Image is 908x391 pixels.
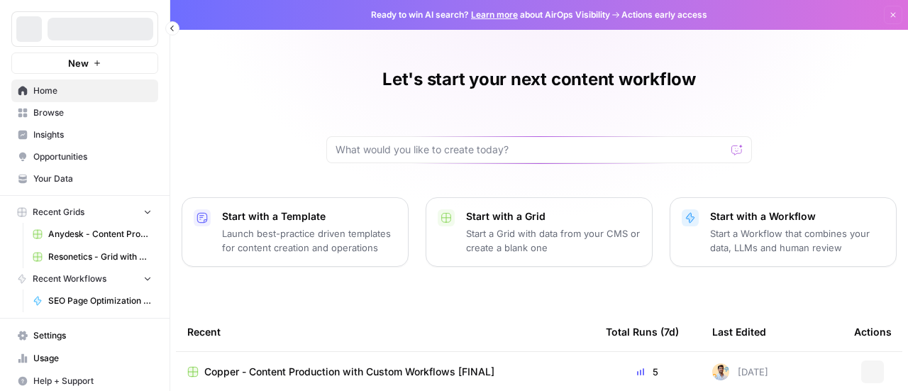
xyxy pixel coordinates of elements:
[33,106,152,119] span: Browse
[33,84,152,97] span: Home
[11,324,158,347] a: Settings
[670,197,897,267] button: Start with a WorkflowStart a Workflow that combines your data, LLMs and human review
[26,246,158,268] a: Resonetics - Grid with Default Power Agents [FINAL]
[336,143,726,157] input: What would you like to create today?
[471,9,518,20] a: Learn more
[33,352,152,365] span: Usage
[854,312,892,351] div: Actions
[11,202,158,223] button: Recent Grids
[187,312,583,351] div: Recent
[48,294,152,307] span: SEO Page Optimization [MV Version]
[710,209,885,224] p: Start with a Workflow
[33,272,106,285] span: Recent Workflows
[11,268,158,290] button: Recent Workflows
[33,172,152,185] span: Your Data
[26,223,158,246] a: Anydesk - Content Production with Custom Workflows [FINAL]
[710,226,885,255] p: Start a Workflow that combines your data, LLMs and human review
[712,312,766,351] div: Last Edited
[11,53,158,74] button: New
[33,375,152,387] span: Help + Support
[33,150,152,163] span: Opportunities
[712,363,729,380] img: lbvmmv95rfn6fxquksmlpnk8be0v
[426,197,653,267] button: Start with a GridStart a Grid with data from your CMS or create a blank one
[33,206,84,219] span: Recent Grids
[11,167,158,190] a: Your Data
[48,250,152,263] span: Resonetics - Grid with Default Power Agents [FINAL]
[182,197,409,267] button: Start with a TemplateLaunch best-practice driven templates for content creation and operations
[48,228,152,241] span: Anydesk - Content Production with Custom Workflows [FINAL]
[11,79,158,102] a: Home
[204,365,494,379] span: Copper - Content Production with Custom Workflows [FINAL]
[68,56,89,70] span: New
[222,209,397,224] p: Start with a Template
[222,226,397,255] p: Launch best-practice driven templates for content creation and operations
[606,312,679,351] div: Total Runs (7d)
[33,329,152,342] span: Settings
[33,128,152,141] span: Insights
[11,145,158,168] a: Opportunities
[187,365,583,379] a: Copper - Content Production with Custom Workflows [FINAL]
[466,209,641,224] p: Start with a Grid
[26,290,158,312] a: SEO Page Optimization [MV Version]
[11,123,158,146] a: Insights
[466,226,641,255] p: Start a Grid with data from your CMS or create a blank one
[11,101,158,124] a: Browse
[11,347,158,370] a: Usage
[606,365,690,379] div: 5
[382,68,696,91] h1: Let's start your next content workflow
[371,9,610,21] span: Ready to win AI search? about AirOps Visibility
[712,363,768,380] div: [DATE]
[621,9,707,21] span: Actions early access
